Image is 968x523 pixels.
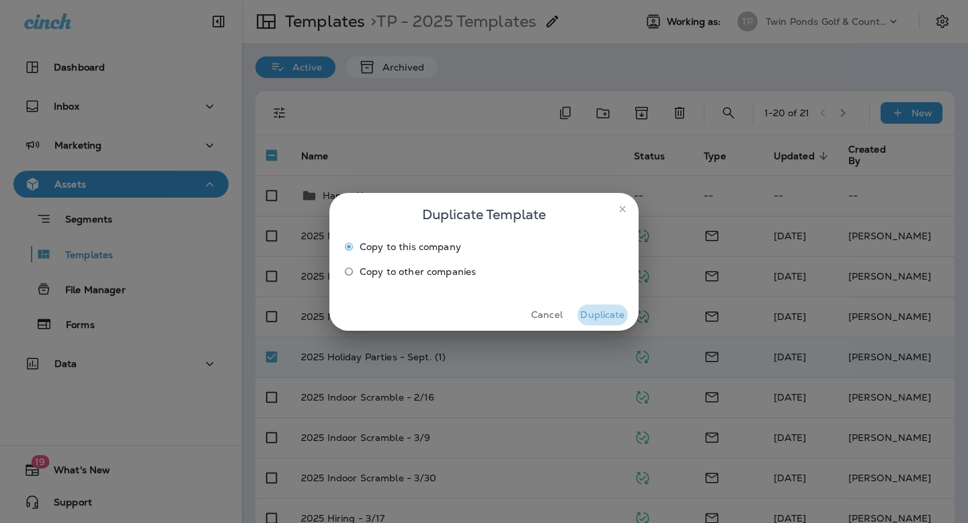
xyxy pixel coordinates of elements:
[422,204,546,225] span: Duplicate Template
[360,241,461,252] span: Copy to this company
[522,305,572,325] button: Cancel
[360,266,476,277] span: Copy to other companies
[577,305,628,325] button: Duplicate
[612,198,633,220] button: close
